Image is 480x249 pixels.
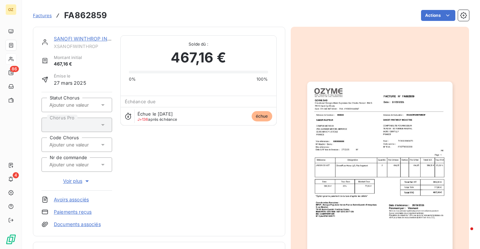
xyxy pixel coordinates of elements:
[125,99,156,104] span: Échéance due
[137,117,148,122] span: J+136
[64,9,107,22] h3: FA862859
[54,61,82,68] span: 467,16 €
[49,142,118,148] input: Ajouter une valeur
[54,209,92,215] a: Paiements reçus
[5,234,16,245] img: Logo LeanPay
[63,178,91,185] span: Voir plus
[129,76,136,82] span: 0%
[54,73,86,79] span: Émise le
[10,66,19,72] span: 86
[129,41,268,47] span: Solde dû :
[252,111,272,121] span: échue
[54,44,112,49] span: XSANOFIWINTHROP
[171,47,226,68] span: 467,16 €
[49,102,118,108] input: Ajouter une valeur
[49,162,118,168] input: Ajouter une valeur
[137,111,173,117] span: Échue le [DATE]
[33,12,52,19] a: Factures
[421,10,455,21] button: Actions
[54,55,82,61] span: Montant initial
[256,76,268,82] span: 100%
[54,196,89,203] a: Avoirs associés
[33,13,52,18] span: Factures
[54,79,86,86] span: 27 mars 2025
[5,4,16,15] div: OZ
[13,172,19,178] span: 4
[137,117,177,121] span: après échéance
[457,226,473,242] iframe: Intercom live chat
[54,36,128,41] a: SANOFI WINTHROP INDUSTRIE
[41,177,112,185] button: Voir plus
[54,221,101,228] a: Documents associés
